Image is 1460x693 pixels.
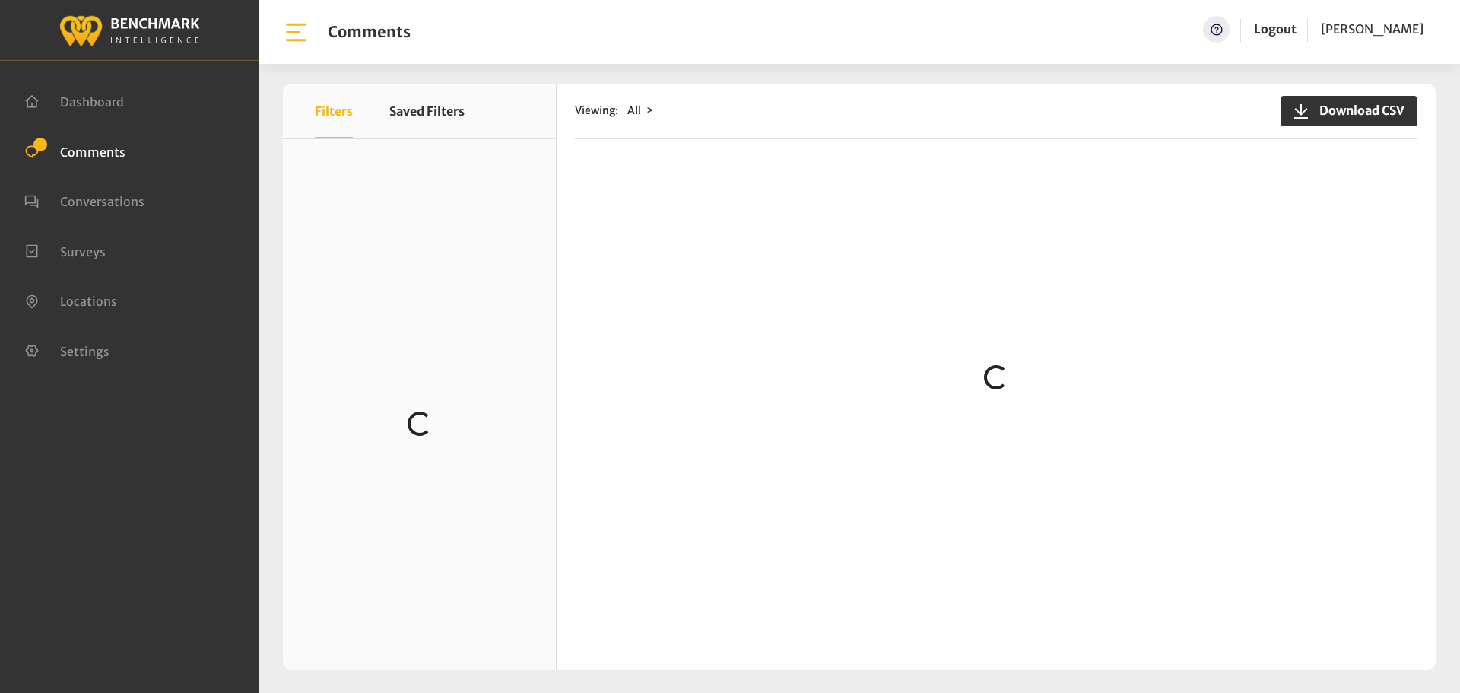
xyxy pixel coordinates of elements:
button: Download CSV [1281,96,1417,126]
button: Filters [315,84,353,138]
h1: Comments [328,23,411,41]
span: Conversations [60,194,144,209]
span: Settings [60,343,109,358]
span: [PERSON_NAME] [1321,21,1423,37]
span: Locations [60,294,117,309]
a: Surveys [24,243,106,258]
span: Download CSV [1310,101,1404,119]
a: Locations [24,292,117,307]
span: Surveys [60,243,106,259]
a: Logout [1254,21,1297,37]
a: Comments [24,143,125,158]
a: Conversations [24,192,144,208]
img: benchmark [59,11,200,49]
span: All [627,103,641,117]
a: Logout [1254,16,1297,43]
button: Saved Filters [389,84,465,138]
a: Dashboard [24,93,124,108]
span: Viewing: [575,103,618,119]
span: Dashboard [60,94,124,110]
a: Settings [24,342,109,358]
a: [PERSON_NAME] [1321,16,1423,43]
span: Comments [60,144,125,159]
img: bar [283,19,309,46]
